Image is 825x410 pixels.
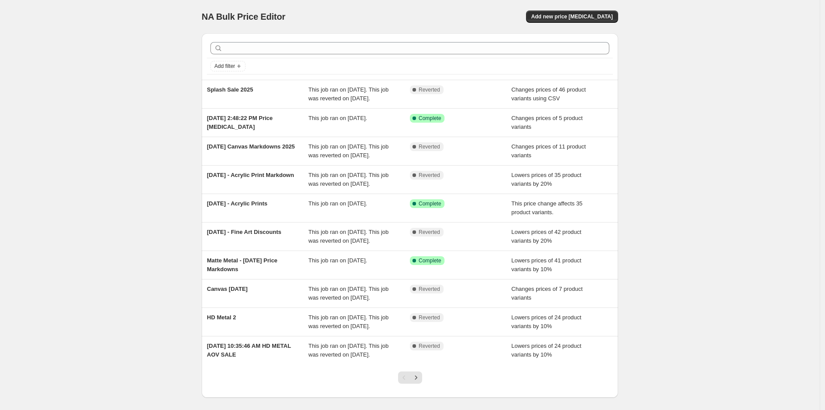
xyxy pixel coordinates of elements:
[419,200,441,207] span: Complete
[512,172,582,187] span: Lowers prices of 35 product variants by 20%
[512,286,583,301] span: Changes prices of 7 product variants
[214,63,235,70] span: Add filter
[309,229,389,244] span: This job ran on [DATE]. This job was reverted on [DATE].
[419,172,440,179] span: Reverted
[419,86,440,93] span: Reverted
[512,143,586,159] span: Changes prices of 11 product variants
[419,343,440,350] span: Reverted
[309,343,389,358] span: This job ran on [DATE]. This job was reverted on [DATE].
[526,11,618,23] button: Add new price [MEDICAL_DATA]
[207,257,277,272] span: Matte Metal - [DATE] Price Markdowns
[207,343,291,358] span: [DATE] 10:35:46 AM HD METAL AOV SALE
[207,143,295,150] span: [DATE] Canvas Markdowns 2025
[309,172,389,187] span: This job ran on [DATE]. This job was reverted on [DATE].
[512,257,582,272] span: Lowers prices of 41 product variants by 10%
[419,314,440,321] span: Reverted
[512,314,582,329] span: Lowers prices of 24 product variants by 10%
[207,200,267,207] span: [DATE] - Acrylic Prints
[419,286,440,293] span: Reverted
[512,229,582,244] span: Lowers prices of 42 product variants by 20%
[512,86,586,102] span: Changes prices of 46 product variants using CSV
[207,115,273,130] span: [DATE] 2:48:22 PM Price [MEDICAL_DATA]
[210,61,245,71] button: Add filter
[410,371,422,384] button: Next
[207,86,253,93] span: Splash Sale 2025
[309,314,389,329] span: This job ran on [DATE]. This job was reverted on [DATE].
[202,12,285,21] span: NA Bulk Price Editor
[309,200,367,207] span: This job ran on [DATE].
[309,286,389,301] span: This job ran on [DATE]. This job was reverted on [DATE].
[419,143,440,150] span: Reverted
[309,143,389,159] span: This job ran on [DATE]. This job was reverted on [DATE].
[531,13,613,20] span: Add new price [MEDICAL_DATA]
[419,115,441,122] span: Complete
[207,314,236,321] span: HD Metal 2
[207,286,248,292] span: Canvas [DATE]
[398,371,422,384] nav: Pagination
[419,229,440,236] span: Reverted
[512,343,582,358] span: Lowers prices of 24 product variants by 10%
[207,229,281,235] span: [DATE] - Fine Art Discounts
[419,257,441,264] span: Complete
[309,86,389,102] span: This job ran on [DATE]. This job was reverted on [DATE].
[207,172,294,178] span: [DATE] - Acrylic Print Markdown
[309,115,367,121] span: This job ran on [DATE].
[512,115,583,130] span: Changes prices of 5 product variants
[512,200,583,216] span: This price change affects 35 product variants.
[309,257,367,264] span: This job ran on [DATE].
